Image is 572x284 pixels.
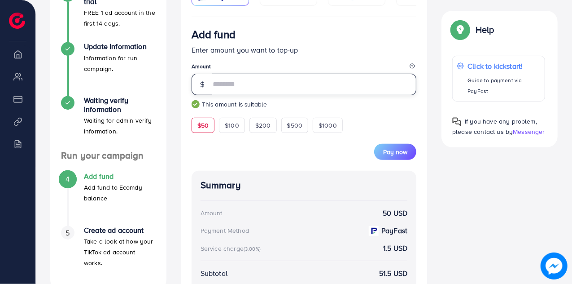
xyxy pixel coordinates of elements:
div: Payment Method [201,226,249,235]
p: Help [476,24,494,35]
li: Add fund [50,172,166,226]
li: Update Information [50,42,166,96]
img: Popup guide [452,22,468,38]
legend: Amount [192,62,417,74]
small: This amount is suitable [192,100,417,109]
img: guide [192,100,200,108]
h3: Add fund [192,28,236,41]
div: Service charge [201,244,263,253]
li: Create ad account [50,226,166,280]
strong: PayFast [381,226,407,236]
h4: Add fund [84,172,156,181]
span: $200 [255,121,271,130]
img: payment [369,226,379,236]
small: (3.00%) [244,245,261,253]
p: Take a look at how your TikTok ad account works. [84,236,156,268]
p: Add fund to Ecomdy balance [84,182,156,204]
h4: Create ad account [84,226,156,235]
span: $100 [225,121,239,130]
div: Subtotal [201,268,227,279]
p: Enter amount you want to top-up [192,44,417,55]
p: FREE 1 ad account in the first 14 days. [84,7,156,29]
strong: 51.5 USD [379,268,407,279]
span: Messenger [513,127,545,136]
p: Click to kickstart! [467,61,540,71]
span: $50 [197,121,209,130]
p: Information for run campaign. [84,53,156,74]
h4: Update Information [84,42,156,51]
p: Guide to payment via PayFast [467,75,540,97]
span: $500 [287,121,303,130]
img: image [541,253,568,280]
span: 4 [65,174,70,184]
button: Pay now [374,144,416,160]
span: 5 [65,228,70,238]
p: Waiting for admin verify information. [84,115,156,137]
img: logo [9,13,25,29]
h4: Run your campaign [50,150,166,161]
strong: 1.5 USD [383,243,407,253]
span: If you have any problem, please contact us by [452,117,537,136]
h4: Waiting verify information [84,96,156,113]
strong: 50 USD [383,208,407,218]
span: Pay now [383,147,407,156]
div: Amount [201,209,223,217]
li: Waiting verify information [50,96,166,150]
span: $1000 [319,121,337,130]
h4: Summary [201,180,408,191]
img: Popup guide [452,117,461,126]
